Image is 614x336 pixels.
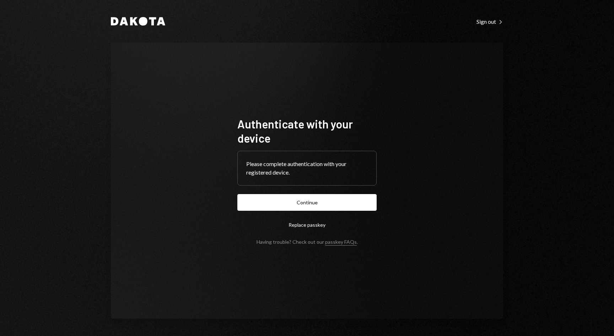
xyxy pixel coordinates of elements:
[257,239,358,245] div: Having trouble? Check out our .
[476,18,503,25] div: Sign out
[237,194,377,211] button: Continue
[246,160,368,177] div: Please complete authentication with your registered device.
[237,216,377,233] button: Replace passkey
[476,17,503,25] a: Sign out
[237,117,377,145] h1: Authenticate with your device
[325,239,357,246] a: passkey FAQs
